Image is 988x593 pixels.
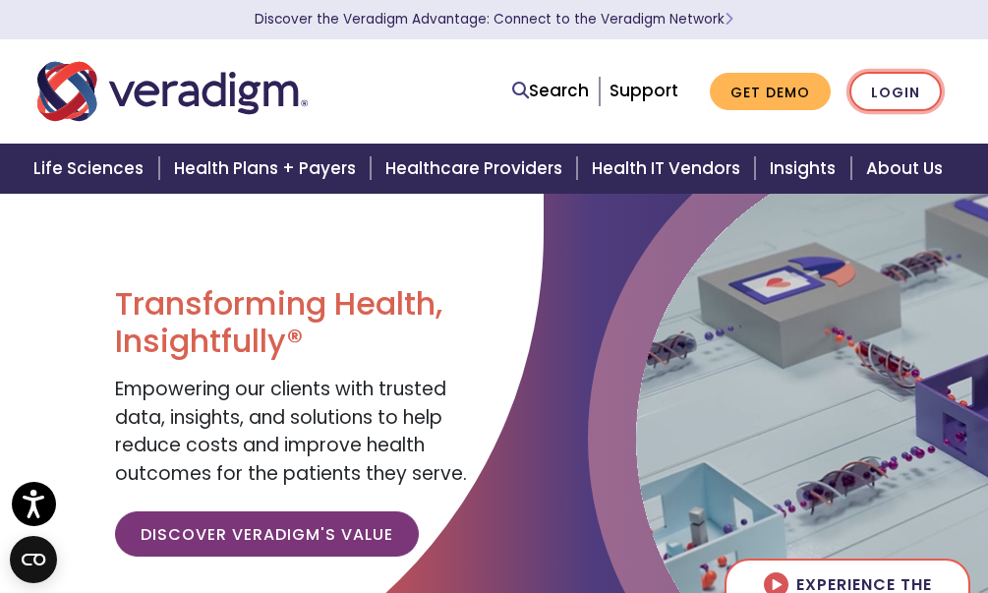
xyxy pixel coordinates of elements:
button: Open CMP widget [10,536,57,583]
span: Empowering our clients with trusted data, insights, and solutions to help reduce costs and improv... [115,376,467,487]
img: Veradigm logo [37,59,308,124]
a: Insights [758,144,853,194]
a: Login [849,72,942,112]
a: Support [610,79,678,102]
a: Health Plans + Payers [162,144,374,194]
a: Healthcare Providers [374,144,580,194]
h1: Transforming Health, Insightfully® [115,285,479,361]
a: Search [512,78,589,104]
a: Health IT Vendors [580,144,758,194]
a: About Us [854,144,966,194]
a: Get Demo [710,73,831,111]
a: Discover Veradigm's Value [115,511,419,557]
span: Learn More [725,10,733,29]
a: Life Sciences [22,144,161,194]
a: Discover the Veradigm Advantage: Connect to the Veradigm NetworkLearn More [255,10,733,29]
